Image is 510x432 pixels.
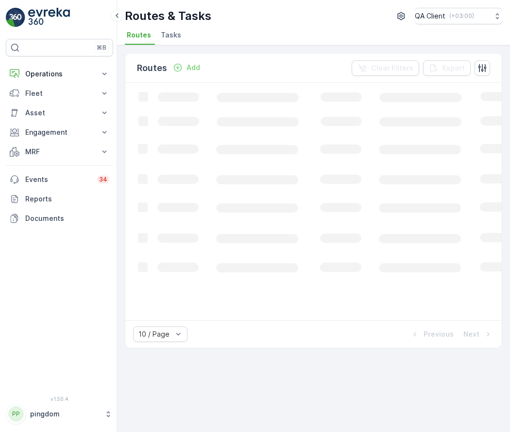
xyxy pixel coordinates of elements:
button: MRF [6,142,113,162]
button: Fleet [6,84,113,103]
button: Operations [6,64,113,84]
div: PP [8,406,24,422]
img: logo [6,8,25,27]
p: Events [25,175,91,184]
button: QA Client(+03:00) [415,8,502,24]
button: Next [462,328,494,340]
p: pingdom [30,409,100,419]
button: Clear Filters [352,60,419,76]
p: Routes [137,61,167,75]
a: Events34 [6,170,113,189]
button: PPpingdom [6,404,113,424]
p: Add [187,63,200,72]
button: Engagement [6,123,113,142]
p: Next [463,329,479,339]
p: Documents [25,214,109,223]
button: Previous [409,328,455,340]
p: Operations [25,69,94,79]
p: Asset [25,108,94,118]
p: ⌘B [97,44,106,52]
a: Reports [6,189,113,209]
button: Add [169,62,204,73]
button: Asset [6,103,113,123]
img: logo_light-DOdMpM7g.png [28,8,70,27]
p: 34 [99,176,107,183]
p: Previous [424,329,454,339]
span: v 1.50.4 [6,396,113,402]
button: Export [423,60,471,76]
p: Engagement [25,127,94,137]
span: Tasks [161,30,181,40]
p: MRF [25,147,94,157]
p: Fleet [25,89,94,98]
p: Export [442,63,465,73]
a: Documents [6,209,113,228]
p: Routes & Tasks [125,8,211,24]
p: Reports [25,194,109,204]
p: ( +03:00 ) [449,12,474,20]
p: Clear Filters [371,63,413,73]
span: Routes [127,30,151,40]
p: QA Client [415,11,445,21]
